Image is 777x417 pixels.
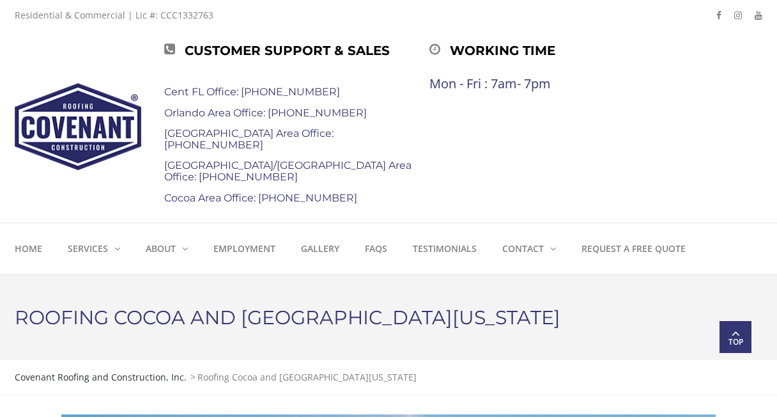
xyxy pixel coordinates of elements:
[719,336,751,349] span: Top
[15,371,187,383] span: Covenant Roofing and Construction, Inc.
[164,40,429,61] div: Customer Support & Sales
[15,223,55,274] a: Home
[719,321,751,353] a: Top
[365,242,387,255] strong: FAQs
[146,242,176,255] strong: About
[429,40,695,61] div: Working time
[68,242,108,255] strong: Services
[413,242,477,255] strong: Testimonials
[164,107,367,119] a: Orlando Area Office: [PHONE_NUMBER]
[581,242,686,255] strong: Request a Free Quote
[164,192,357,204] a: Cocoa Area Office: [PHONE_NUMBER]
[164,86,340,98] a: Cent FL Office: [PHONE_NUMBER]
[15,294,762,341] h1: Roofing Cocoa and [GEOGRAPHIC_DATA][US_STATE]
[569,223,698,274] a: Request a Free Quote
[201,223,288,274] a: Employment
[164,127,334,151] a: [GEOGRAPHIC_DATA] Area Office: [PHONE_NUMBER]
[15,370,762,385] div: >
[400,223,489,274] a: Testimonials
[429,77,695,91] div: Mon - Fri : 7am- 7pm
[489,223,569,274] a: Contact
[301,242,339,255] strong: Gallery
[133,223,201,274] a: About
[55,223,133,274] a: Services
[197,371,417,383] span: Roofing Cocoa and [GEOGRAPHIC_DATA][US_STATE]
[288,223,352,274] a: Gallery
[15,242,42,255] strong: Home
[352,223,400,274] a: FAQs
[15,83,141,170] img: Covenant Roofing and Construction, Inc.
[164,159,412,183] a: [GEOGRAPHIC_DATA]/[GEOGRAPHIC_DATA] Area Office: [PHONE_NUMBER]
[15,371,188,383] a: Covenant Roofing and Construction, Inc.
[213,242,275,255] strong: Employment
[502,242,544,255] strong: Contact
